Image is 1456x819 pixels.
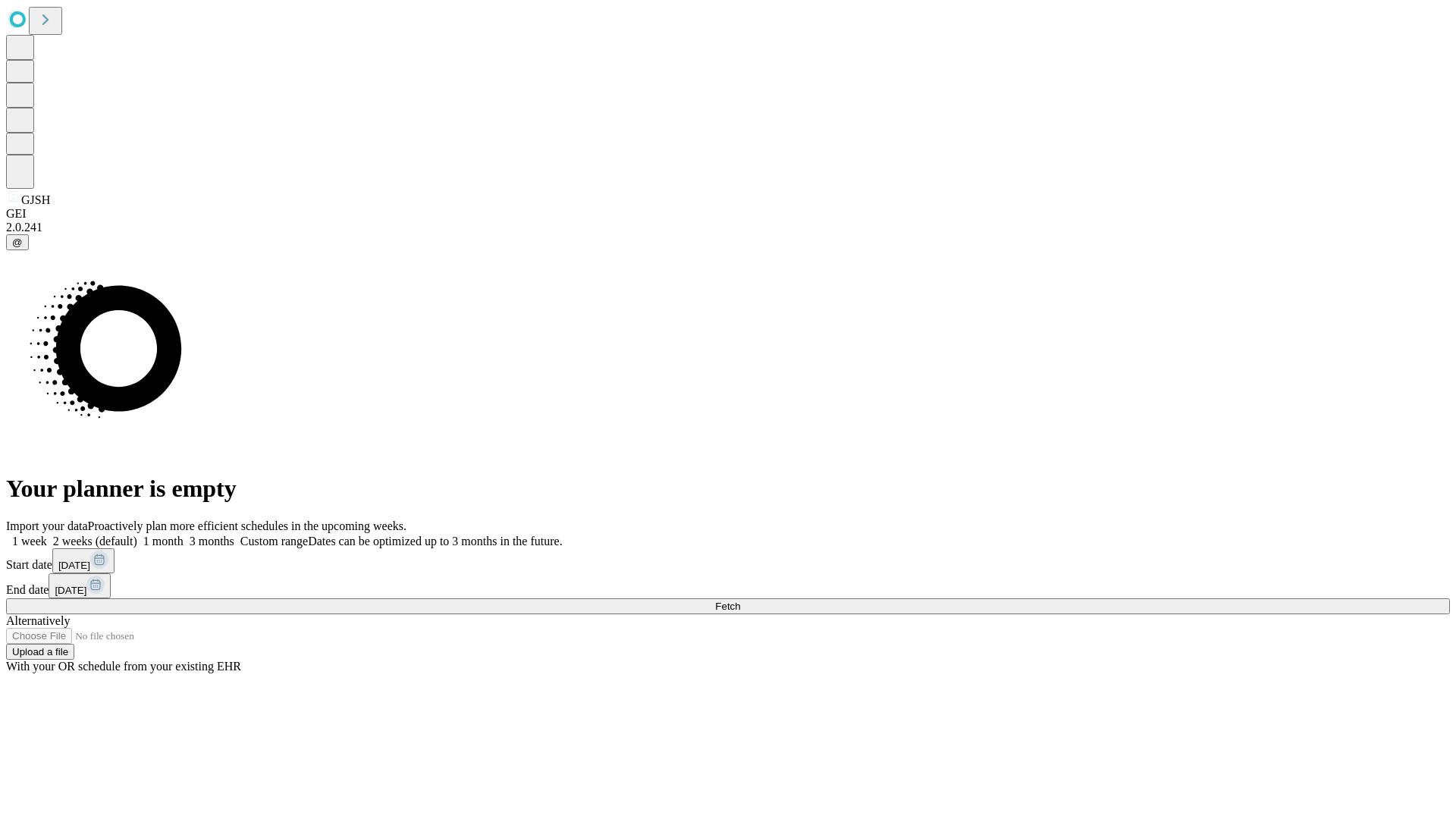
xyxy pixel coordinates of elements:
span: Dates can be optimized up to 3 months in the future. [308,535,562,548]
div: Start date [6,548,1450,573]
span: GJSH [21,193,50,206]
span: With your OR schedule from your existing EHR [6,660,241,673]
span: Fetch [715,601,740,612]
h1: Your planner is empty [6,475,1450,503]
button: @ [6,234,29,250]
span: 2 weeks (default) [53,535,137,548]
span: Custom range [240,535,308,548]
button: Upload a file [6,644,74,660]
span: 1 month [143,535,184,548]
span: [DATE] [55,585,86,596]
span: Proactively plan more efficient schedules in the upcoming weeks. [88,519,406,532]
div: 2.0.241 [6,221,1450,234]
div: GEI [6,207,1450,221]
span: 3 months [190,535,234,548]
button: Fetch [6,598,1450,614]
span: Import your data [6,519,88,532]
button: [DATE] [49,573,111,598]
div: End date [6,573,1450,598]
span: @ [12,237,23,248]
button: [DATE] [52,548,115,573]
span: [DATE] [58,560,90,571]
span: 1 week [12,535,47,548]
span: Alternatively [6,614,70,627]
